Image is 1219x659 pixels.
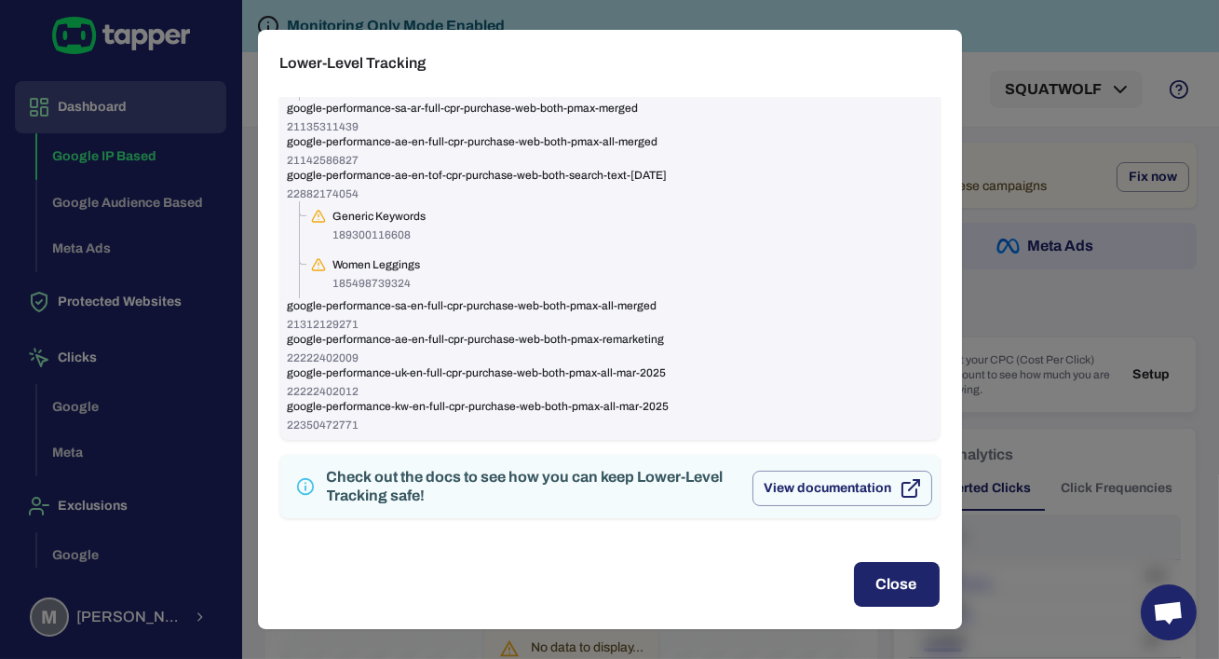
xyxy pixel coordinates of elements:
[333,227,427,242] span: 189300116608
[333,257,421,272] span: Women Leggings
[288,332,932,347] span: google-performance-ae-en-full-cpr-purchase-web-both-pmax-remarketing
[854,562,940,607] button: Close
[288,298,932,313] span: google-performance-sa-en-full-cpr-purchase-web-both-pmax-all-merged
[1141,584,1197,640] a: Open chat
[288,384,932,399] span: 22222402012
[288,399,932,414] span: google-performance-kw-en-full-cpr-purchase-web-both-pmax-all-mar-2025
[258,30,962,97] h2: Lower-Level Tracking
[311,209,326,224] svg: {lpurl}?tw_source=google&tw_adid={creative}&tw_campaign={campaignid}&tw_kwdid={targetid}
[327,468,738,505] div: Check out the docs to see how you can keep Lower-Level Tracking safe!
[288,168,932,183] span: google-performance-ae-en-tof-cpr-purchase-web-both-search-text-[DATE]
[288,101,932,116] span: google-performance-sa-ar-full-cpr-purchase-web-both-pmax-merged
[333,276,421,291] span: 185498739324
[288,119,932,134] span: 21135311439
[288,418,932,432] span: 22350472771
[333,209,427,224] span: Generic Keywords
[288,134,932,149] span: google-performance-ae-en-full-cpr-purchase-web-both-pmax-all-merged
[752,471,932,506] button: View documentation
[288,350,932,365] span: 22222402009
[288,317,932,332] span: 21312129271
[311,257,326,272] svg: {lpurl}?tw_source=google&tw_adid={creative}&tw_campaign={campaignid}&tw_kwdid={targetid}
[288,365,932,380] span: google-performance-uk-en-full-cpr-purchase-web-both-pmax-all-mar-2025
[288,153,932,168] span: 21142586827
[288,186,932,201] span: 22882174054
